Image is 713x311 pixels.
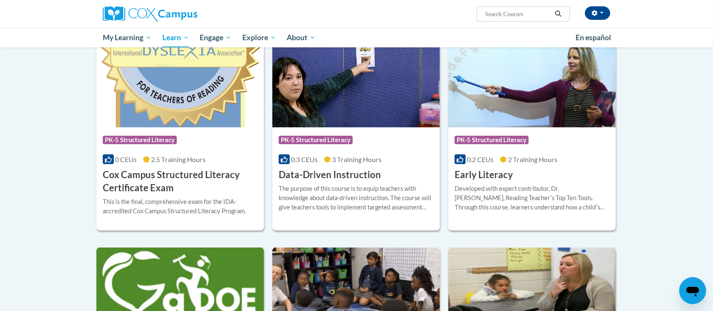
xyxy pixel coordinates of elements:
[103,6,263,22] a: Cox Campus
[455,136,529,144] span: PK-5 Structured Literacy
[279,136,353,144] span: PK-5 Structured Literacy
[508,155,557,163] span: 2 Training Hours
[448,41,616,231] a: Course LogoPK-5 Structured Literacy0.2 CEUs2 Training Hours Early LiteracyDeveloped with expert c...
[291,155,318,163] span: 0.3 CEUs
[455,168,513,182] h3: Early Literacy
[103,33,151,43] span: My Learning
[287,33,315,43] span: About
[90,28,623,47] div: Main menu
[272,41,440,127] img: Course Logo
[97,28,157,47] a: My Learning
[96,41,264,127] img: Course Logo
[484,9,552,19] input: Search Courses
[576,33,611,42] span: En español
[679,277,706,304] iframe: Button to launch messaging window
[455,184,609,212] div: Developed with expert contributor, Dr. [PERSON_NAME], Reading Teacherʹs Top Ten Tools. Through th...
[279,184,433,212] div: The purpose of this course is to equip teachers with knowledge about data-driven instruction. The...
[467,155,494,163] span: 0.2 CEUs
[200,33,231,43] span: Engage
[552,9,565,19] button: Search
[162,33,189,43] span: Learn
[332,155,381,163] span: 3 Training Hours
[96,41,264,231] a: Course LogoPK-5 Structured Literacy0 CEUs2.5 Training Hours Cox Campus Structured Literacy Certif...
[194,28,237,47] a: Engage
[115,155,137,163] span: 0 CEUs
[151,155,206,163] span: 2.5 Training Hours
[103,136,177,144] span: PK-5 Structured Literacy
[103,6,197,22] img: Cox Campus
[237,28,282,47] a: Explore
[242,33,276,43] span: Explore
[157,28,195,47] a: Learn
[448,41,616,127] img: Course Logo
[585,6,610,20] button: Account Settings
[570,29,617,47] a: En español
[103,197,258,216] div: This is the final, comprehensive exam for the IDA-accredited Cox Campus Structured Literacy Program.
[282,28,321,47] a: About
[279,168,381,182] h3: Data-Driven Instruction
[103,168,258,195] h3: Cox Campus Structured Literacy Certificate Exam
[272,41,440,231] a: Course LogoPK-5 Structured Literacy0.3 CEUs3 Training Hours Data-Driven InstructionThe purpose of...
